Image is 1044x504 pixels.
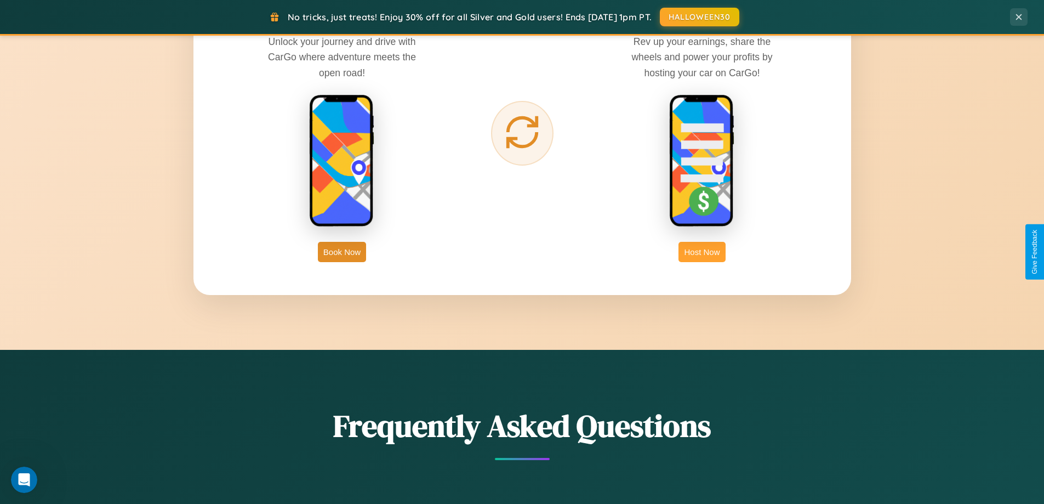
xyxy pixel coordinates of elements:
[620,34,784,80] p: Rev up your earnings, share the wheels and power your profits by hosting your car on CarGo!
[11,467,37,493] iframe: Intercom live chat
[318,242,366,262] button: Book Now
[660,8,739,26] button: HALLOWEEN30
[260,34,424,80] p: Unlock your journey and drive with CarGo where adventure meets the open road!
[1031,230,1039,274] div: Give Feedback
[669,94,735,228] img: host phone
[678,242,725,262] button: Host Now
[309,94,375,228] img: rent phone
[288,12,652,22] span: No tricks, just treats! Enjoy 30% off for all Silver and Gold users! Ends [DATE] 1pm PT.
[193,405,851,447] h2: Frequently Asked Questions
